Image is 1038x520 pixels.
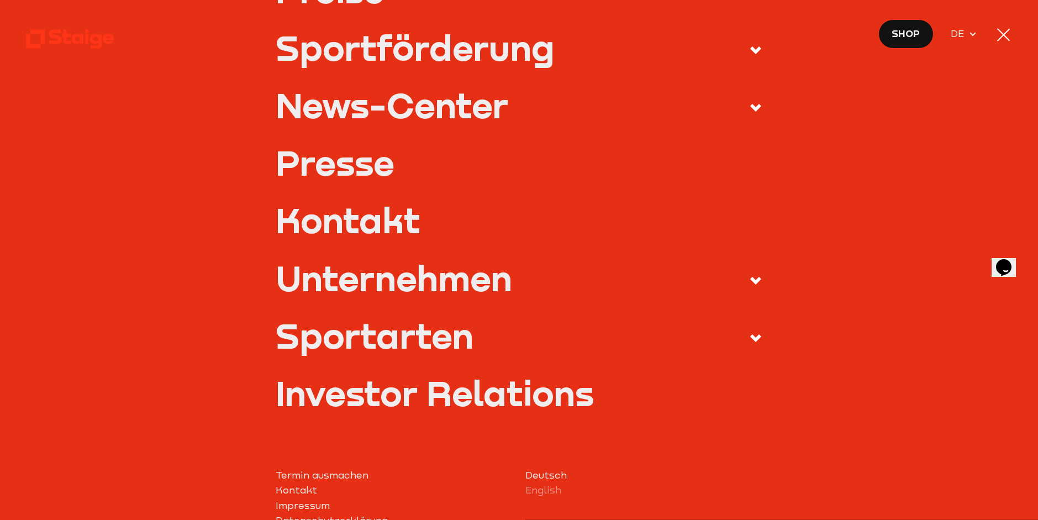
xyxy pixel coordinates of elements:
[276,498,513,513] a: Impressum
[276,30,555,65] div: Sportförderung
[525,468,762,483] a: Deutsch
[276,145,762,180] a: Presse
[276,88,508,123] div: News-Center
[276,203,762,238] a: Kontakt
[878,19,934,49] a: Shop
[276,376,762,411] a: Investor Relations
[951,26,968,41] span: DE
[276,261,512,296] div: Unternehmen
[276,483,513,498] a: Kontakt
[276,468,513,483] a: Termin ausmachen
[276,318,473,353] div: Sportarten
[892,25,920,40] span: Shop
[992,244,1027,277] iframe: chat widget
[525,483,762,498] a: English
